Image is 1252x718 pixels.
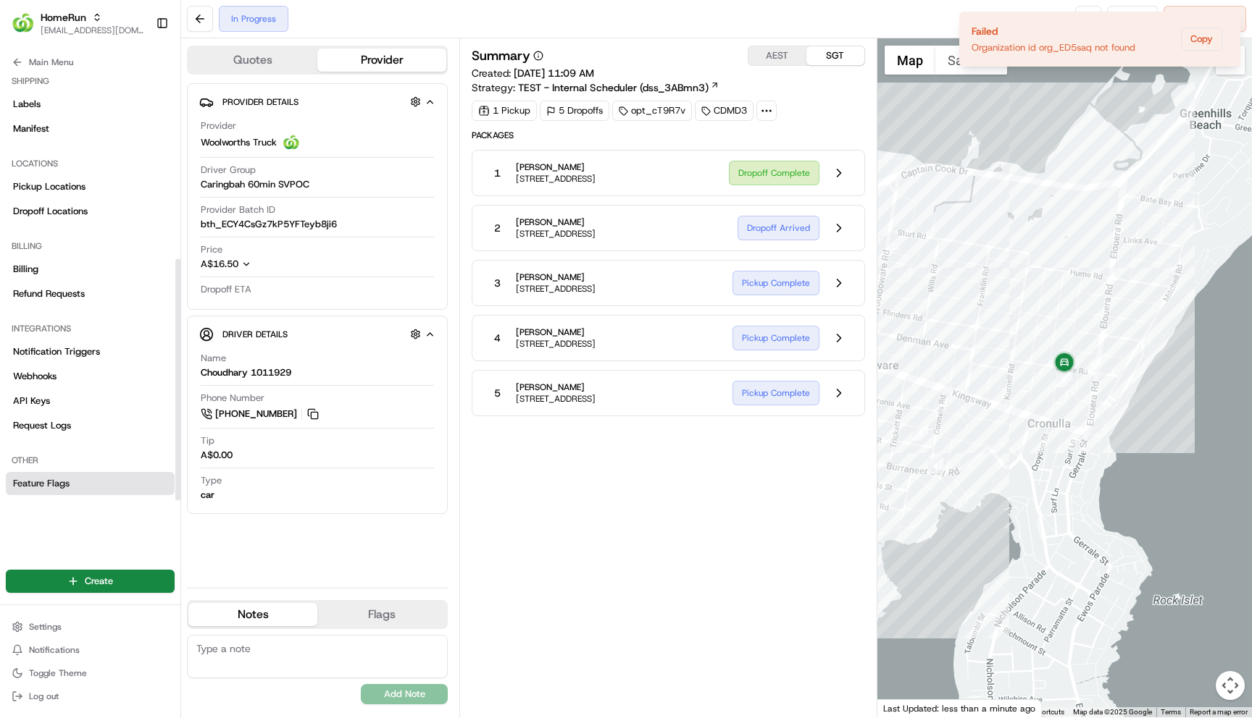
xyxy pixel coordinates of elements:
[516,283,596,295] span: [STREET_ADDRESS]
[317,48,446,72] button: Provider
[472,49,530,62] h3: Summary
[6,282,175,305] a: Refund Requests
[215,407,297,421] span: [PHONE_NUMBER]
[29,667,87,679] span: Toggle Theme
[12,12,35,35] img: HomeRun
[472,66,594,80] span: Created:
[6,617,175,637] button: Settings
[201,119,236,132] span: Provider
[13,287,85,300] span: Refund Requests
[6,472,175,495] a: Feature Flags
[1073,708,1152,716] span: Map data ©2025 Google
[317,603,446,626] button: Flags
[695,101,754,121] div: CDMD3
[13,370,57,383] span: Webhooks
[14,138,41,164] img: 1736555255976-a54dd68f-1ca7-489b-9aae-adbdc363a1c4
[514,67,594,80] span: [DATE] 11:09 AM
[144,245,175,256] span: Pylon
[122,211,134,223] div: 💻
[117,204,238,230] a: 💻API Documentation
[6,6,150,41] button: HomeRunHomeRun[EMAIL_ADDRESS][DOMAIN_NAME]
[13,419,71,432] span: Request Logs
[516,338,596,350] span: [STREET_ADDRESS]
[14,58,264,81] p: Welcome 👋
[41,25,144,36] button: [EMAIL_ADDRESS][DOMAIN_NAME]
[222,329,288,340] span: Driver Details
[201,489,214,502] div: car
[41,10,86,25] button: HomeRun
[201,366,291,379] div: Choudhary 1011929
[29,621,62,633] span: Settings
[6,663,175,683] button: Toggle Theme
[49,138,238,153] div: Start new chat
[188,48,317,72] button: Quotes
[6,365,175,388] a: Webhooks
[472,130,864,141] span: Packages
[516,326,596,338] span: [PERSON_NAME]
[1056,371,1072,387] div: 2
[201,406,321,422] a: [PHONE_NUMBER]
[6,117,175,140] a: Manifest
[201,258,238,270] span: A$16.50
[516,381,596,393] span: [PERSON_NAME]
[13,205,88,218] span: Dropoff Locations
[201,434,214,447] span: Tip
[201,258,328,271] button: A$16.50
[912,425,928,441] div: 3
[6,258,175,281] a: Billing
[612,101,692,121] div: opt_cT9R7v
[201,392,264,405] span: Phone Number
[877,699,1042,717] div: Last Updated: less than a minute ago
[13,98,41,111] span: Labels
[6,389,175,413] a: API Keys
[516,161,596,173] span: [PERSON_NAME]
[1084,356,1100,372] div: 1
[6,175,175,198] a: Pickup Locations
[6,200,175,223] a: Dropoff Locations
[6,69,175,93] div: Shipping
[6,686,175,706] button: Log out
[6,414,175,437] a: Request Logs
[516,216,596,228] span: [PERSON_NAME]
[283,134,300,151] img: ww.png
[201,243,222,256] span: Price
[1161,708,1181,716] a: Terms (opens in new tab)
[972,41,1135,54] div: Organization id org_ED5saq not found
[29,644,80,656] span: Notifications
[13,263,38,276] span: Billing
[29,690,59,702] span: Log out
[494,221,501,235] span: 2
[102,245,175,256] a: Powered byPylon
[885,46,935,75] button: Show street map
[199,90,435,114] button: Provider Details
[6,152,175,175] div: Locations
[472,101,537,121] div: 1 Pickup
[201,474,222,487] span: Type
[201,203,275,216] span: Provider Batch ID
[6,317,175,340] div: Integrations
[516,228,596,240] span: [STREET_ADDRESS]
[6,52,175,72] button: Main Menu
[1216,671,1245,700] button: Map camera controls
[199,322,435,346] button: Driver Details
[540,101,609,121] div: 5 Dropoffs
[13,122,49,135] span: Manifest
[6,570,175,593] button: Create
[14,14,43,43] img: Nash
[246,143,264,160] button: Start new chat
[137,210,233,224] span: API Documentation
[201,178,309,191] span: Caringbah 60min SVPOC
[518,80,719,95] a: TEST - Internal Scheduler (dss_3ABmn3)
[13,345,100,358] span: Notification Triggers
[881,698,929,717] img: Google
[748,46,806,65] button: AEST
[6,93,175,116] a: Labels
[14,211,26,223] div: 📗
[13,394,50,407] span: API Keys
[201,283,251,296] span: Dropoff ETA
[222,96,299,108] span: Provider Details
[6,449,175,472] div: Other
[201,352,226,365] span: Name
[201,218,337,231] span: bth_ECY4CsGz7kP5YFTeyb8ji6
